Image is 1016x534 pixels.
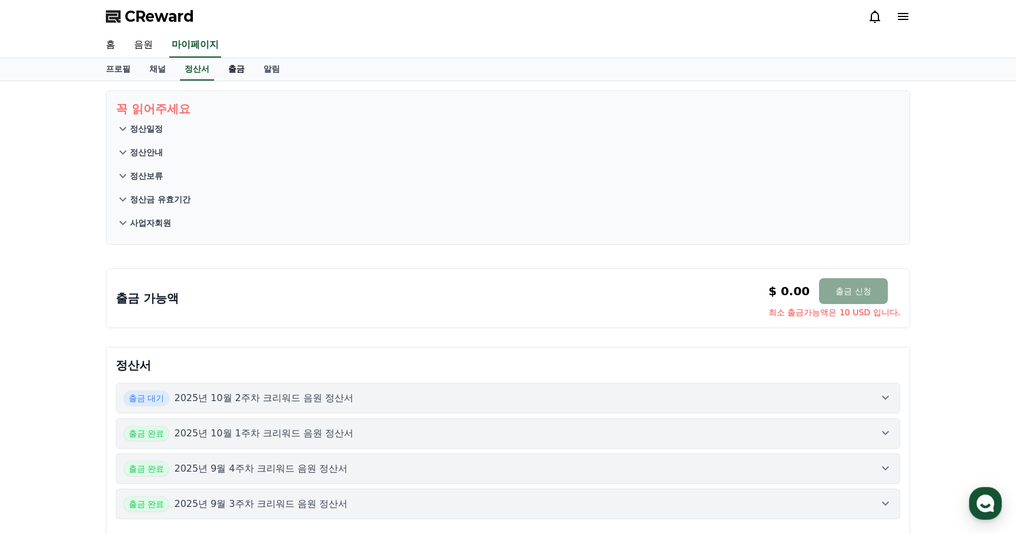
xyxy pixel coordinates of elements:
[116,383,900,413] button: 출금 대기 2025년 10월 2주차 크리워드 음원 정산서
[116,101,900,117] p: 꼭 읽어주세요
[4,373,78,402] a: 홈
[768,306,900,318] span: 최소 출금가능액은 10 USD 입니다.
[219,58,254,81] a: 출금
[96,33,125,58] a: 홈
[130,123,163,135] p: 정산일정
[116,164,900,188] button: 정산보류
[116,418,900,449] button: 출금 완료 2025년 10월 1주차 크리워드 음원 정산서
[37,391,44,400] span: 홈
[108,391,122,400] span: 대화
[130,193,190,205] p: 정산금 유효기간
[180,58,214,81] a: 정산서
[106,7,194,26] a: CReward
[116,357,900,373] p: 정산서
[123,391,169,406] span: 출금 대기
[174,391,353,405] p: 2025년 10월 2주차 크리워드 음원 정산서
[140,58,175,81] a: 채널
[130,146,163,158] p: 정산안내
[116,211,900,235] button: 사업자회원
[152,373,226,402] a: 설정
[768,283,810,299] p: $ 0.00
[123,426,169,441] span: 출금 완료
[116,489,900,519] button: 출금 완료 2025년 9월 3주차 크리워드 음원 정산서
[116,453,900,484] button: 출금 완료 2025년 9월 4주차 크리워드 음원 정산서
[96,58,140,81] a: 프로필
[169,33,221,58] a: 마이페이지
[125,7,194,26] span: CReward
[123,461,169,476] span: 출금 완료
[123,496,169,512] span: 출금 완료
[116,290,179,306] p: 출금 가능액
[116,188,900,211] button: 정산금 유효기간
[130,170,163,182] p: 정산보류
[125,33,162,58] a: 음원
[116,141,900,164] button: 정산안내
[182,391,196,400] span: 설정
[174,462,347,476] p: 2025년 9월 4주차 크리워드 음원 정산서
[78,373,152,402] a: 대화
[254,58,289,81] a: 알림
[116,117,900,141] button: 정산일정
[130,217,171,229] p: 사업자회원
[174,426,353,440] p: 2025년 10월 1주차 크리워드 음원 정산서
[174,497,347,511] p: 2025년 9월 3주차 크리워드 음원 정산서
[819,278,887,304] button: 출금 신청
